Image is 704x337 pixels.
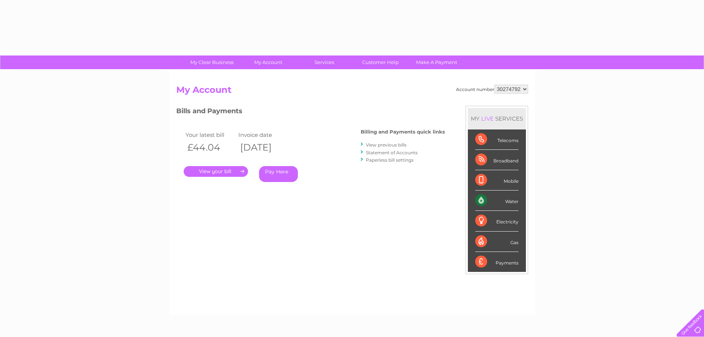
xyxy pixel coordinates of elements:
a: Make A Payment [406,55,467,69]
h3: Bills and Payments [176,106,445,119]
a: Statement of Accounts [366,150,418,155]
div: LIVE [480,115,495,122]
div: Payments [475,252,518,272]
div: Broadband [475,150,518,170]
a: My Clear Business [181,55,242,69]
a: View previous bills [366,142,407,148]
a: Customer Help [350,55,411,69]
th: £44.04 [184,140,237,155]
td: Invoice date [237,130,290,140]
a: . [184,166,248,177]
td: Your latest bill [184,130,237,140]
h4: Billing and Payments quick links [361,129,445,135]
div: MY SERVICES [468,108,526,129]
a: Paperless bill settings [366,157,414,163]
a: My Account [238,55,299,69]
div: Mobile [475,170,518,191]
div: Electricity [475,211,518,231]
div: Gas [475,232,518,252]
th: [DATE] [237,140,290,155]
div: Water [475,191,518,211]
a: Pay Here [259,166,298,182]
h2: My Account [176,85,528,99]
a: Services [294,55,355,69]
div: Telecoms [475,129,518,150]
div: Account number [456,85,528,94]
